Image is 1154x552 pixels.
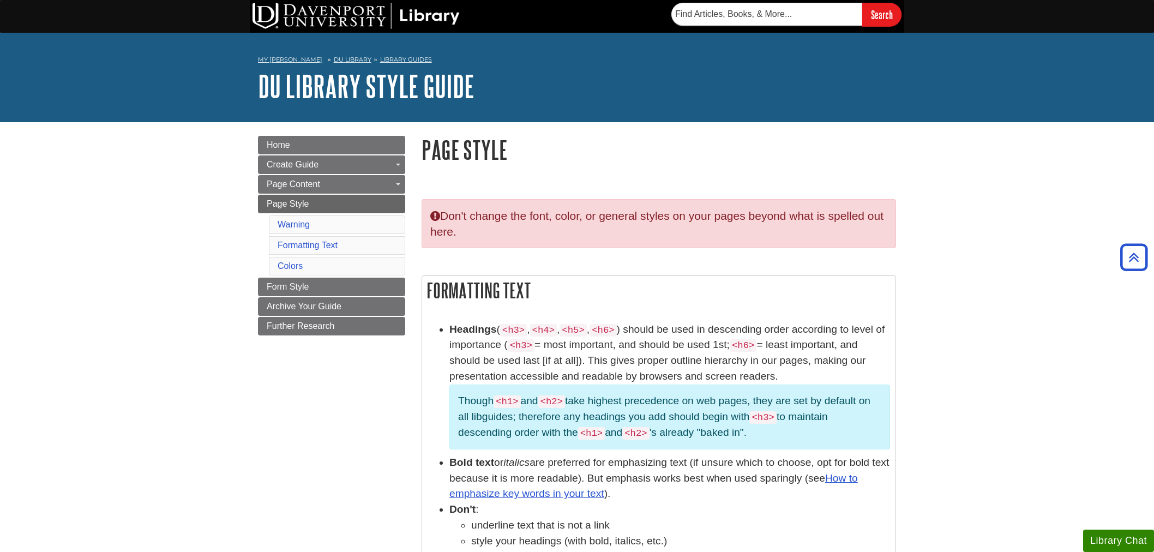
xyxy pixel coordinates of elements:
[503,457,530,468] em: italics
[380,56,432,63] a: Library Guides
[258,136,405,335] div: Guide Page Menu
[671,3,901,26] form: Searches DU Library's articles, books, and more
[422,276,895,305] h2: Formatting Text
[1083,530,1154,552] button: Library Chat
[471,518,890,533] li: underline text that is not a link
[449,503,476,515] strong: Don't
[862,3,901,26] input: Search
[267,140,290,149] span: Home
[538,395,565,408] code: <h2>
[278,241,338,250] a: Formatting Text
[253,3,460,29] img: DU Library
[267,321,335,331] span: Further Research
[449,457,494,468] span: Bold text
[471,533,890,549] li: style your headings (with bold, italics, etc.)
[671,3,862,26] input: Find Articles, Books, & More...
[449,455,890,502] li: or are preferred for emphasizing text (if unsure which to choose, opt for bold text because it is...
[430,208,887,240] p: Don't change the font, color, or general styles on your pages beyond what is spelled out here.
[422,136,896,164] h1: Page Style
[590,324,616,337] code: <h6>
[258,317,405,335] a: Further Research
[494,395,520,408] code: <h1>
[278,261,303,271] a: Colors
[1116,250,1151,265] a: Back to Top
[258,55,322,64] a: My [PERSON_NAME]
[258,195,405,213] a: Page Style
[258,69,474,103] a: DU Library Style Guide
[560,324,586,337] code: <h5>
[258,136,405,154] a: Home
[258,278,405,296] a: Form Style
[749,411,776,424] code: <h3>
[267,179,320,189] span: Page Content
[258,297,405,316] a: Archive Your Guide
[258,52,896,70] nav: breadcrumb
[730,339,756,352] code: <h6>
[508,339,534,352] code: <h3>
[578,427,605,440] code: <h1>
[449,323,496,335] strong: Headings
[622,427,649,440] code: <h2>
[449,385,890,449] p: Though and take highest precedence on web pages, they are set by default on all libguides; theref...
[278,220,310,229] a: Warning
[500,324,527,337] code: <h3>
[267,160,318,169] span: Create Guide
[258,175,405,194] a: Page Content
[267,302,341,311] span: Archive Your Guide
[334,56,371,63] a: DU Library
[267,282,309,291] span: Form Style
[449,322,890,449] li: ( , , , ) should be used in descending order according to level of importance ( = most important,...
[530,324,557,337] code: <h4>
[267,199,309,208] span: Page Style
[258,155,405,174] a: Create Guide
